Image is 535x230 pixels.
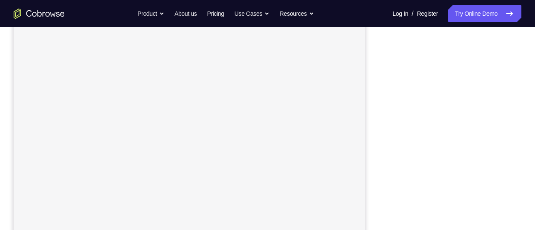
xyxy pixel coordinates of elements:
[175,5,197,22] a: About us
[280,5,314,22] button: Resources
[392,5,408,22] a: Log In
[235,5,269,22] button: Use Cases
[448,5,521,22] a: Try Online Demo
[207,5,224,22] a: Pricing
[412,9,413,19] span: /
[417,5,438,22] a: Register
[137,5,164,22] button: Product
[14,9,65,19] a: Go to the home page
